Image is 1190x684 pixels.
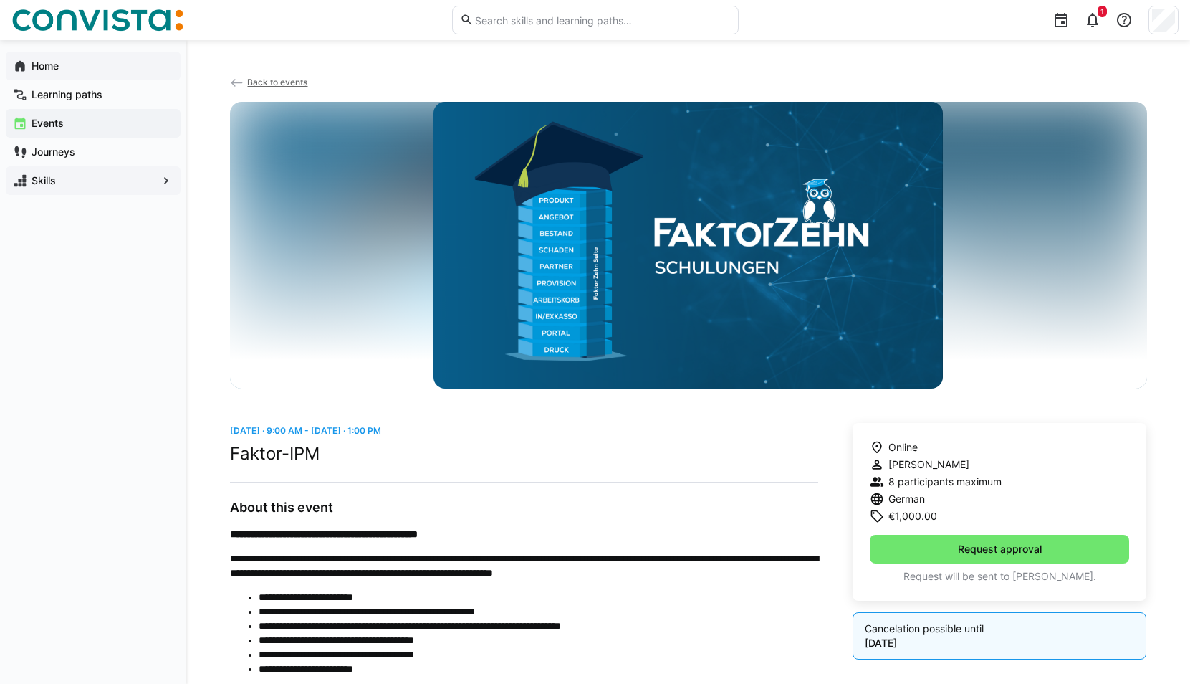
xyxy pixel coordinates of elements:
[1100,7,1104,16] span: 1
[888,492,925,506] span: German
[870,535,1130,564] button: Request approval
[865,636,1135,650] p: [DATE]
[474,14,730,27] input: Search skills and learning paths…
[230,77,308,87] a: Back to events
[888,440,918,455] span: Online
[888,457,969,472] span: [PERSON_NAME]
[870,569,1130,584] p: Request will be sent to [PERSON_NAME].
[247,77,307,87] span: Back to events
[888,509,937,523] span: €1,000.00
[230,425,381,436] span: [DATE] · 9:00 AM - [DATE] · 1:00 PM
[956,542,1044,556] span: Request approval
[865,622,1135,636] p: Cancelation possible until
[230,443,818,465] h2: Faktor-IPM
[888,475,1002,489] span: 8 participants maximum
[230,500,818,516] h3: About this event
